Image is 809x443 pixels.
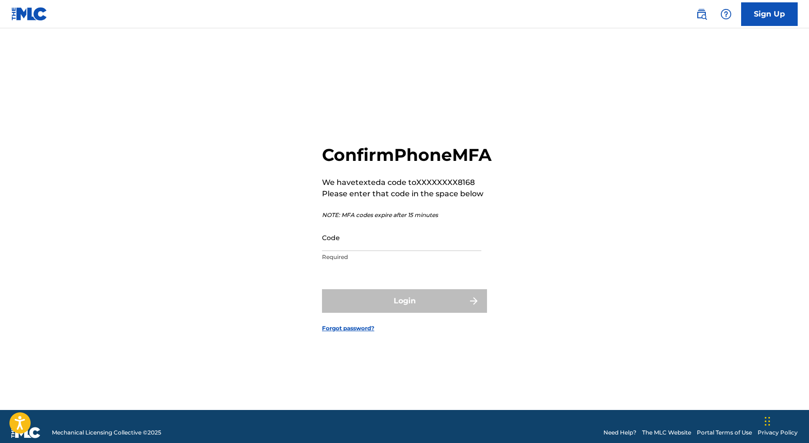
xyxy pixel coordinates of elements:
p: Please enter that code in the space below [322,188,492,200]
h2: Confirm Phone MFA [322,144,492,166]
a: Public Search [692,5,711,24]
a: Portal Terms of Use [697,428,752,437]
img: help [720,8,732,20]
img: search [696,8,707,20]
p: We have texted a code to XXXXXXXX8168 [322,177,492,188]
img: logo [11,427,41,438]
img: MLC Logo [11,7,48,21]
a: Privacy Policy [758,428,798,437]
div: Drag [765,407,770,435]
p: NOTE: MFA codes expire after 15 minutes [322,211,492,219]
iframe: Chat Widget [762,398,809,443]
a: Need Help? [603,428,636,437]
a: Sign Up [741,2,798,26]
p: Required [322,253,481,261]
div: Help [717,5,735,24]
a: Forgot password? [322,324,374,333]
span: Mechanical Licensing Collective © 2025 [52,428,161,437]
a: The MLC Website [642,428,691,437]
